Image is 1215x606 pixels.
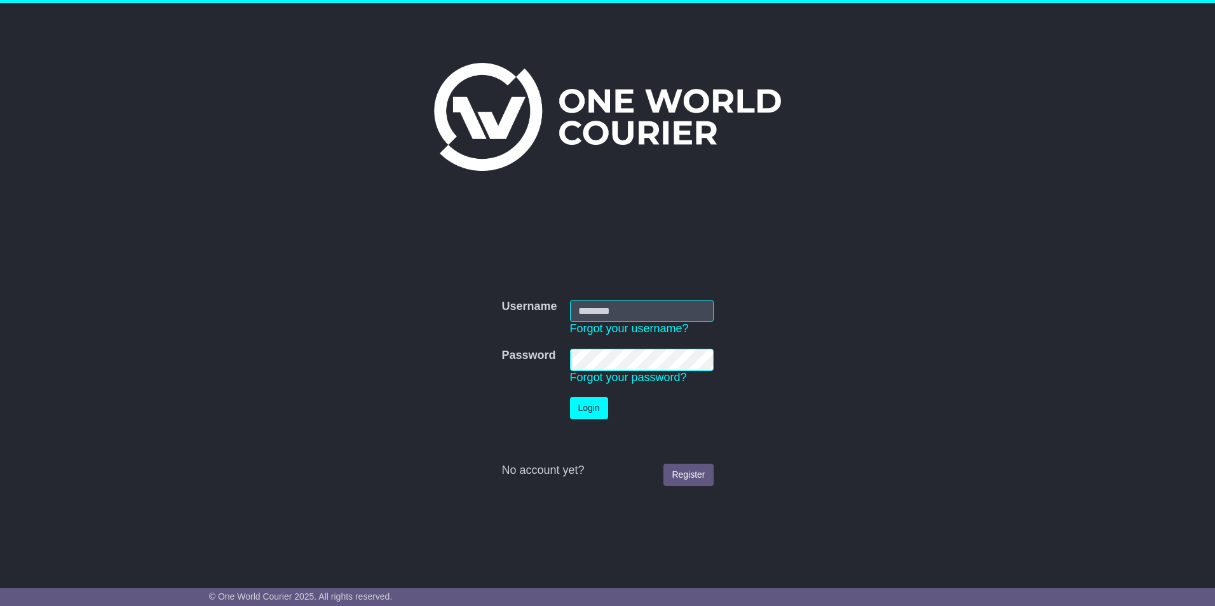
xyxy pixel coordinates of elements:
div: No account yet? [501,464,713,478]
a: Register [663,464,713,486]
span: © One World Courier 2025. All rights reserved. [209,591,393,602]
a: Forgot your username? [570,322,689,335]
img: One World [434,63,781,171]
label: Username [501,300,557,314]
label: Password [501,349,555,363]
a: Forgot your password? [570,371,687,384]
button: Login [570,397,608,419]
